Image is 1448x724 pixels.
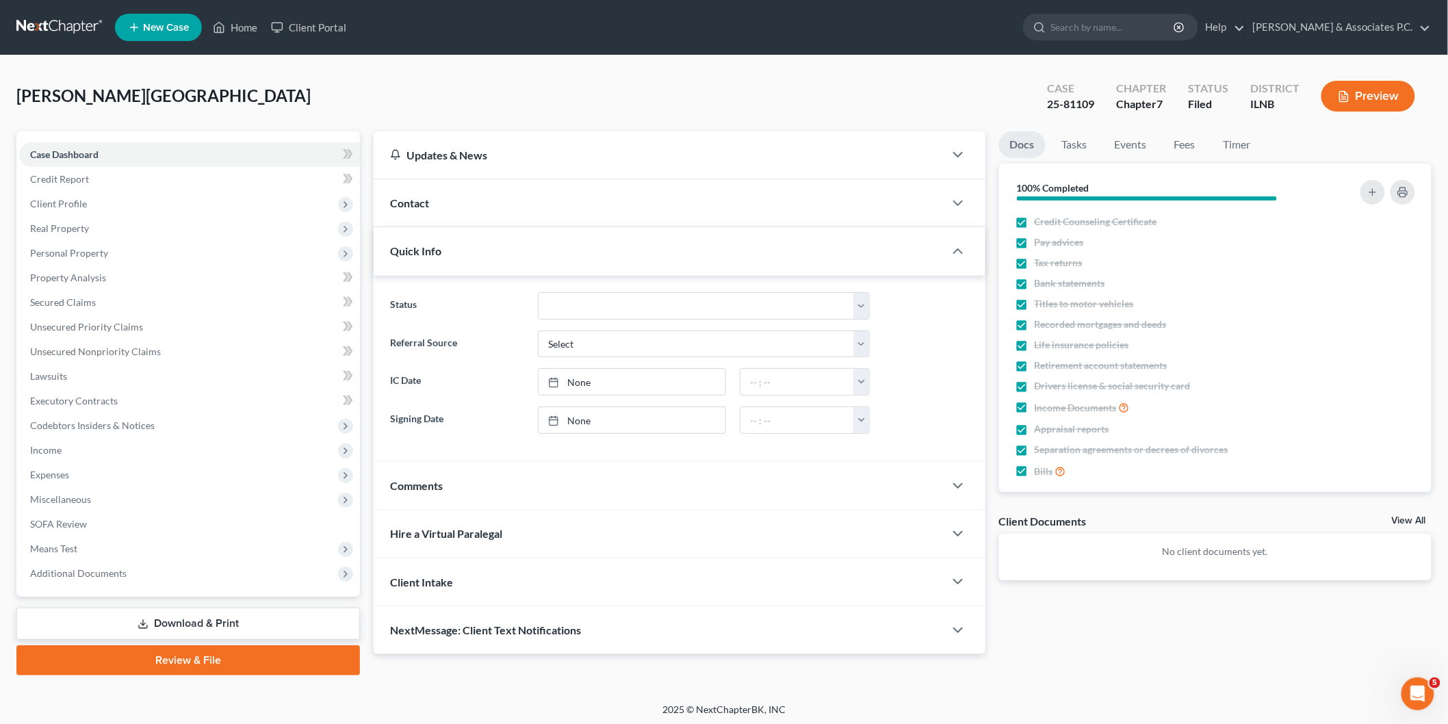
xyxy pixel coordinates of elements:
[1430,677,1440,688] span: 5
[16,608,360,640] a: Download & Print
[1035,443,1228,456] span: Separation agreements or decrees of divorces
[1017,182,1089,194] strong: 100% Completed
[30,370,67,382] span: Lawsuits
[1035,422,1109,436] span: Appraisal reports
[1035,338,1129,352] span: Life insurance policies
[1047,96,1094,112] div: 25-81109
[1104,131,1158,158] a: Events
[1051,131,1098,158] a: Tasks
[1035,379,1191,393] span: Drivers license & social security card
[30,173,89,185] span: Credit Report
[19,167,360,192] a: Credit Report
[1050,14,1176,40] input: Search by name...
[1035,359,1167,372] span: Retirement account statements
[1035,215,1157,229] span: Credit Counseling Certificate
[206,15,264,40] a: Home
[143,23,189,33] span: New Case
[1250,96,1300,112] div: ILNB
[19,512,360,536] a: SOFA Review
[30,321,143,333] span: Unsecured Priority Claims
[30,272,106,283] span: Property Analysis
[740,407,854,433] input: -- : --
[390,148,928,162] div: Updates & News
[383,292,531,320] label: Status
[390,623,581,636] span: NextMessage: Client Text Notifications
[390,479,443,492] span: Comments
[1116,81,1166,96] div: Chapter
[19,389,360,413] a: Executory Contracts
[390,576,453,589] span: Client Intake
[1199,15,1245,40] a: Help
[1035,276,1105,290] span: Bank statements
[16,645,360,675] a: Review & File
[1010,545,1421,558] p: No client documents yet.
[16,86,311,105] span: [PERSON_NAME][GEOGRAPHIC_DATA]
[30,198,87,209] span: Client Profile
[1116,96,1166,112] div: Chapter
[1188,81,1228,96] div: Status
[539,407,725,433] a: None
[30,493,91,505] span: Miscellaneous
[1401,677,1434,710] iframe: Intercom live chat
[390,196,429,209] span: Contact
[999,514,1087,528] div: Client Documents
[30,444,62,456] span: Income
[390,527,502,540] span: Hire a Virtual Paralegal
[30,395,118,406] span: Executory Contracts
[30,419,155,431] span: Codebtors Insiders & Notices
[999,131,1046,158] a: Docs
[1035,235,1084,249] span: Pay advices
[19,266,360,290] a: Property Analysis
[30,543,77,554] span: Means Test
[30,247,108,259] span: Personal Property
[1250,81,1300,96] div: District
[1035,401,1117,415] span: Income Documents
[1035,297,1134,311] span: Titles to motor vehicles
[30,567,127,579] span: Additional Documents
[539,369,725,395] a: None
[1035,256,1083,270] span: Tax returns
[30,296,96,308] span: Secured Claims
[1392,516,1426,526] a: View All
[19,339,360,364] a: Unsecured Nonpriority Claims
[264,15,353,40] a: Client Portal
[1163,131,1207,158] a: Fees
[1047,81,1094,96] div: Case
[30,346,161,357] span: Unsecured Nonpriority Claims
[19,290,360,315] a: Secured Claims
[30,518,87,530] span: SOFA Review
[30,222,89,234] span: Real Property
[383,406,531,434] label: Signing Date
[1321,81,1415,112] button: Preview
[1188,96,1228,112] div: Filed
[383,368,531,396] label: IC Date
[1156,97,1163,110] span: 7
[30,148,99,160] span: Case Dashboard
[19,315,360,339] a: Unsecured Priority Claims
[390,244,441,257] span: Quick Info
[740,369,854,395] input: -- : --
[1035,465,1053,478] span: Bills
[383,331,531,358] label: Referral Source
[30,469,69,480] span: Expenses
[19,142,360,167] a: Case Dashboard
[19,364,360,389] a: Lawsuits
[1213,131,1262,158] a: Timer
[1246,15,1431,40] a: [PERSON_NAME] & Associates P.C.
[1035,318,1167,331] span: Recorded mortgages and deeds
